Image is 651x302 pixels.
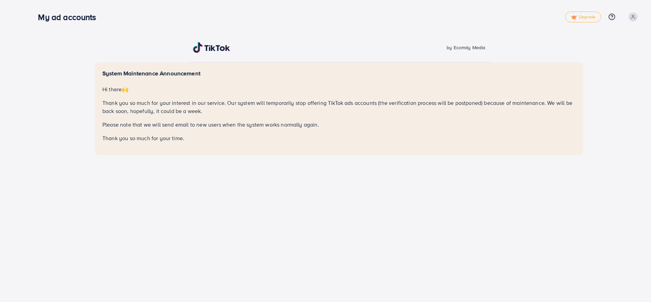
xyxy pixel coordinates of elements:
[122,86,129,93] span: 🙌
[102,120,576,129] p: Please note that we will send email to new users when the system works normally again.
[102,70,576,77] h5: System Maintenance Announcement
[102,134,576,142] p: Thank you so much for your time.
[38,12,101,22] h3: My ad accounts
[571,15,595,20] span: Upgrade
[571,15,577,20] img: tick
[193,42,230,53] img: TikTok
[102,85,576,93] p: Hi there
[565,12,601,22] a: tickUpgrade
[447,44,485,51] span: by Ecomdy Media
[102,99,576,115] p: Thank you so much for your interest in our service. Our system will temporarily stop offering Tik...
